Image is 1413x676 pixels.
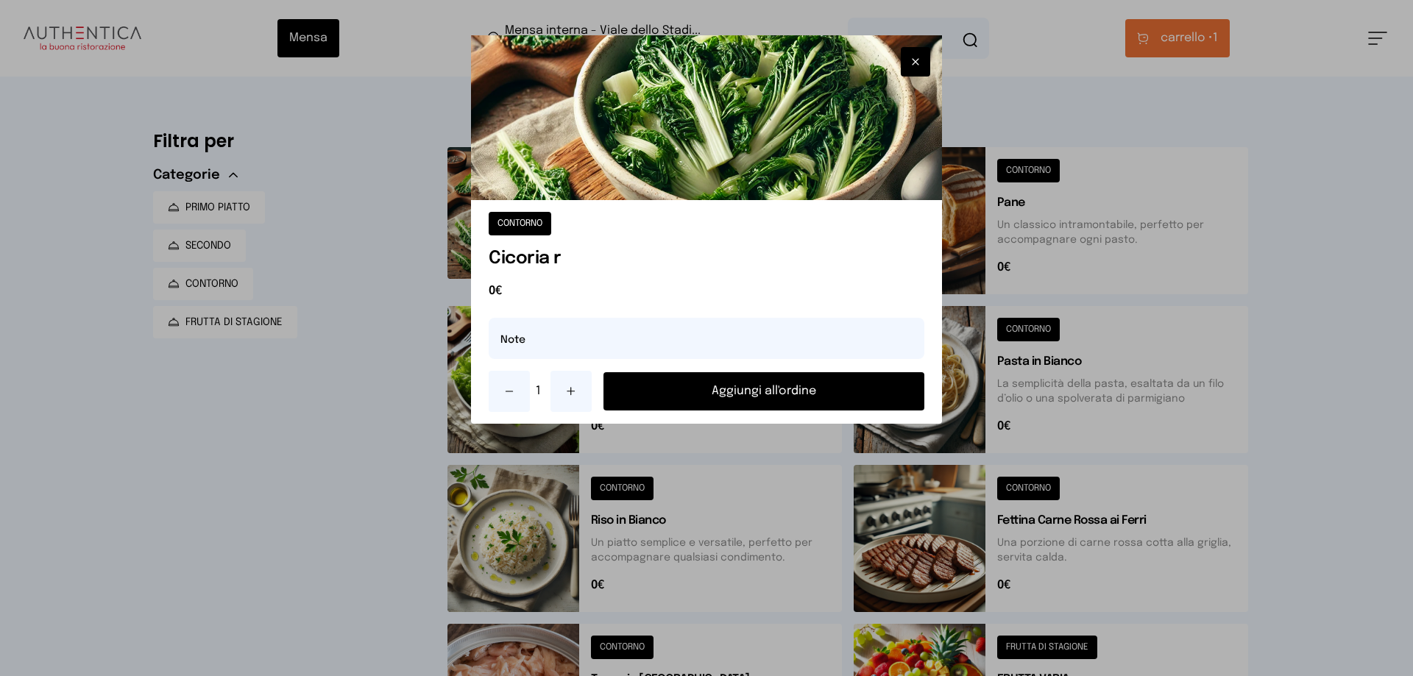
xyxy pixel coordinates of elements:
button: Aggiungi all'ordine [603,372,924,410]
span: 1 [536,383,545,400]
span: 0€ [489,282,924,300]
h1: Cicoria r [489,247,924,271]
img: Cicoria r [471,35,942,200]
button: CONTORNO [489,212,551,235]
